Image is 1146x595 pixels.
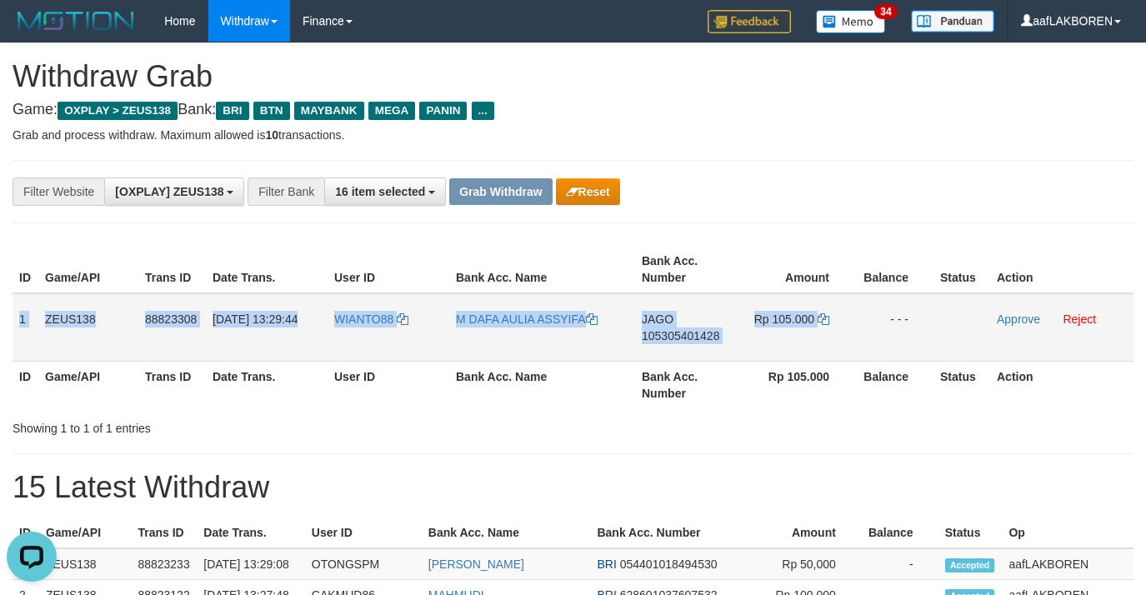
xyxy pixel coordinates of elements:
td: aafLAKBOREN [1002,548,1133,580]
th: User ID [305,517,422,548]
th: Status [933,361,990,408]
span: BRI [216,102,248,120]
a: Approve [997,312,1040,326]
th: Game/API [39,517,132,548]
th: ID [13,517,39,548]
h1: Withdraw Grab [13,60,1133,93]
span: 16 item selected [335,185,425,198]
td: 88823233 [131,548,197,580]
span: PANIN [419,102,467,120]
div: Showing 1 to 1 of 1 entries [13,413,465,437]
a: WIANTO88 [334,312,408,326]
button: Grab Withdraw [449,178,552,205]
img: Button%20Memo.svg [816,10,886,33]
td: 1 [13,293,38,362]
span: [DATE] 13:29:44 [213,312,298,326]
span: MAYBANK [294,102,364,120]
th: Game/API [38,246,138,293]
th: ID [13,361,38,408]
th: Date Trans. [206,361,328,408]
td: Rp 50,000 [750,548,861,580]
h1: 15 Latest Withdraw [13,471,1133,504]
button: 16 item selected [324,177,446,206]
th: Trans ID [138,361,206,408]
td: OTONGSPM [305,548,422,580]
span: JAGO [642,312,673,326]
th: Amount [750,517,861,548]
button: Open LiveChat chat widget [7,7,57,57]
th: ID [13,246,38,293]
th: Bank Acc. Name [449,246,635,293]
a: Copy 105000 to clipboard [818,312,829,326]
th: Date Trans. [206,246,328,293]
th: Trans ID [138,246,206,293]
th: Op [1002,517,1133,548]
a: M DAFA AULIA ASSYIFA [456,312,598,326]
th: Bank Acc. Number [635,246,735,293]
th: Amount [735,246,854,293]
div: Filter Website [13,177,104,206]
span: OXPLAY > ZEUS138 [58,102,178,120]
th: User ID [328,361,449,408]
a: [PERSON_NAME] [428,557,524,571]
th: Status [938,517,1003,548]
th: Balance [854,361,933,408]
td: ZEUS138 [38,293,138,362]
td: - [861,548,938,580]
th: Rp 105.000 [735,361,854,408]
th: Action [990,246,1133,293]
th: Balance [854,246,933,293]
span: BTN [253,102,290,120]
h4: Game: Bank: [13,102,1133,118]
th: Date Trans. [197,517,305,548]
span: Accepted [945,558,995,572]
span: MEGA [368,102,416,120]
th: Balance [861,517,938,548]
th: Trans ID [131,517,197,548]
img: Feedback.jpg [708,10,791,33]
img: MOTION_logo.png [13,8,139,33]
span: ... [472,102,494,120]
td: ZEUS138 [39,548,132,580]
th: User ID [328,246,449,293]
th: Bank Acc. Number [590,517,750,548]
th: Bank Acc. Name [449,361,635,408]
td: [DATE] 13:29:08 [197,548,305,580]
button: [OXPLAY] ZEUS138 [104,177,244,206]
span: Copy 105305401428 to clipboard [642,329,719,342]
span: 34 [874,4,897,19]
th: Status [933,246,990,293]
span: Rp 105.000 [754,312,814,326]
th: Game/API [38,361,138,408]
th: Action [990,361,1133,408]
a: Reject [1063,312,1096,326]
p: Grab and process withdraw. Maximum allowed is transactions. [13,127,1133,143]
th: Bank Acc. Number [635,361,735,408]
th: Bank Acc. Name [422,517,591,548]
span: 88823308 [145,312,197,326]
span: BRI [597,557,616,571]
strong: 10 [265,128,278,142]
button: Reset [556,178,620,205]
span: Copy 054401018494530 to clipboard [620,557,718,571]
td: - - - [854,293,933,362]
span: [OXPLAY] ZEUS138 [115,185,223,198]
span: WIANTO88 [334,312,393,326]
img: panduan.png [911,10,994,32]
div: Filter Bank [248,177,324,206]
